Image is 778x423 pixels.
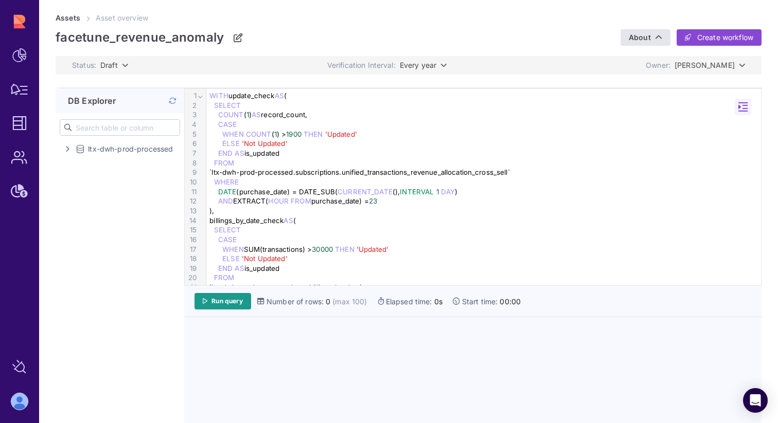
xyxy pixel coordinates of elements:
[209,91,228,100] span: WITH
[185,168,198,177] div: 9
[436,188,439,196] span: 1
[214,273,235,282] span: FROM
[185,235,198,245] div: 16
[185,130,198,139] div: 5
[386,296,432,307] span: Elapsed time:
[185,283,198,292] div: 21
[434,296,443,307] span: 0s
[185,225,198,235] div: 15
[185,273,198,283] div: 20
[242,254,288,263] span: 'Not Updated'
[286,130,302,138] span: 1900
[218,264,233,272] span: END
[267,296,324,307] span: Number of rows:
[218,197,233,205] span: AND
[629,33,650,42] span: About
[312,245,333,253] span: 30000
[214,226,241,234] span: SELECT
[100,60,118,70] span: Draft
[675,60,735,70] span: [PERSON_NAME]
[185,139,198,149] div: 6
[185,110,198,120] div: 3
[284,216,293,225] span: AS
[88,144,173,154] span: ltx-dwh-prod-processed
[246,130,272,138] span: COUNT
[500,296,521,307] span: 00:00
[646,60,745,70] p: Owner:
[325,130,357,138] span: 'Updated'
[185,216,198,226] div: 14
[214,101,241,109] span: SELECT
[357,245,388,253] span: 'Updated'
[242,139,288,148] span: 'Not Updated'
[206,130,764,139] div: ( ) >
[68,96,116,106] span: DB Explorer
[252,111,261,119] span: AS
[218,188,237,196] span: DATE
[185,149,198,158] div: 7
[206,187,764,197] div: (purchase_date) = DATE_SUB( (), )
[206,149,764,158] div: is_updated
[185,206,198,216] div: 13
[462,296,498,307] span: Start time:
[206,264,764,273] div: is_updated
[400,188,434,196] span: INTERVAL
[185,254,198,264] div: 18
[218,149,233,157] span: END
[743,388,768,413] div: Open Intercom Messenger
[56,13,80,22] a: Assets
[369,197,377,205] span: 23
[338,188,393,196] span: CURRENT_DATE
[304,130,323,138] span: THEN
[185,101,198,111] div: 2
[335,245,355,253] span: THEN
[218,111,244,119] span: COUNT
[206,168,764,177] div: `ltx-dwh-prod-processed.subscriptions.unified_transactions_revenue_allocation_cross_sell`
[206,206,764,216] div: ),
[211,297,243,305] span: Run query
[72,60,128,70] p: Status:
[268,197,289,205] span: HOUR
[327,60,447,70] p: Verification Interval:
[274,130,277,138] span: 1
[185,196,198,206] div: 12
[326,296,330,307] span: 0
[185,187,198,197] div: 11
[11,393,28,410] img: account-photo
[185,264,198,273] div: 19
[56,30,224,45] p: facetune_revenue_anomaly
[235,264,244,272] span: AS
[697,32,753,43] span: Create workflow
[206,245,764,254] div: SUM(transactions) >
[76,120,180,135] input: Search table or column
[206,283,764,292] div: `ltx-dwh-prod-processed.agg.billings_by_date`
[185,177,198,187] div: 10
[197,91,203,101] span: Fold line
[214,178,239,186] span: WHERE
[206,216,764,226] div: billings_by_date_check (
[214,159,235,167] span: FROM
[206,196,764,206] div: EXTRACT( purchase_date) =
[218,235,237,244] span: CASE
[275,91,284,100] span: AS
[235,149,244,157] span: AS
[222,130,244,138] span: WHEN
[206,110,764,120] div: ( ) record_count,
[185,245,198,254] div: 17
[291,197,311,205] span: FROM
[400,60,436,70] span: Every year
[222,139,240,148] span: ELSE
[206,91,764,101] div: update_check (
[222,245,244,253] span: WHEN
[185,91,198,101] div: 1
[218,120,237,128] span: CASE
[441,188,455,196] span: DAY
[185,158,198,168] div: 8
[185,120,198,130] div: 4
[332,296,367,307] span: (max 100)
[96,13,148,22] span: Asset overview
[222,254,240,263] span: ELSE
[246,111,249,119] span: 1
